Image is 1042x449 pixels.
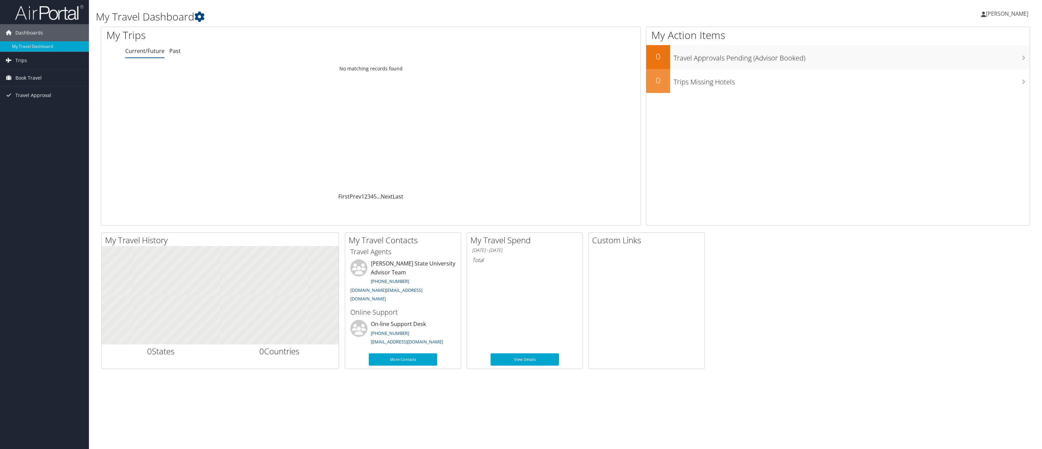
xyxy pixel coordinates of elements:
[646,69,1030,93] a: 0Trips Missing Hotels
[15,52,27,69] span: Trips
[646,45,1030,69] a: 0Travel Approvals Pending (Advisor Booked)
[646,74,670,86] h2: 0
[371,278,409,284] a: [PHONE_NUMBER]
[674,50,1030,63] h3: Travel Approvals Pending (Advisor Booked)
[225,345,334,357] h2: Countries
[106,28,411,42] h1: My Trips
[674,74,1030,87] h3: Trips Missing Hotels
[393,193,403,200] a: Last
[367,193,370,200] a: 3
[338,193,350,200] a: First
[15,69,42,86] span: Book Travel
[15,4,83,21] img: airportal-logo.png
[986,10,1028,17] span: [PERSON_NAME]
[125,47,165,55] a: Current/Future
[349,234,461,246] h2: My Travel Contacts
[107,345,215,357] h2: States
[374,193,377,200] a: 5
[259,345,264,357] span: 0
[350,287,422,302] a: [DOMAIN_NAME][EMAIL_ADDRESS][DOMAIN_NAME]
[147,345,152,357] span: 0
[350,193,361,200] a: Prev
[646,28,1030,42] h1: My Action Items
[361,193,364,200] a: 1
[592,234,704,246] h2: Custom Links
[377,193,381,200] span: …
[364,193,367,200] a: 2
[981,3,1035,24] a: [PERSON_NAME]
[371,330,409,336] a: [PHONE_NUMBER]
[472,247,577,254] h6: [DATE] - [DATE]
[381,193,393,200] a: Next
[369,353,437,366] a: More Contacts
[350,308,456,317] h3: Online Support
[470,234,583,246] h2: My Travel Spend
[15,24,43,41] span: Dashboards
[370,193,374,200] a: 4
[371,339,443,345] a: [EMAIL_ADDRESS][DOMAIN_NAME]
[96,10,722,24] h1: My Travel Dashboard
[169,47,181,55] a: Past
[347,320,459,348] li: On-line Support Desk
[350,247,456,257] h3: Travel Agents
[491,353,559,366] a: View Details
[101,63,640,75] td: No matching records found
[15,87,51,104] span: Travel Approval
[472,256,577,264] h6: Total
[347,259,459,305] li: [PERSON_NAME] State University Advisor Team
[646,51,670,62] h2: 0
[105,234,339,246] h2: My Travel History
